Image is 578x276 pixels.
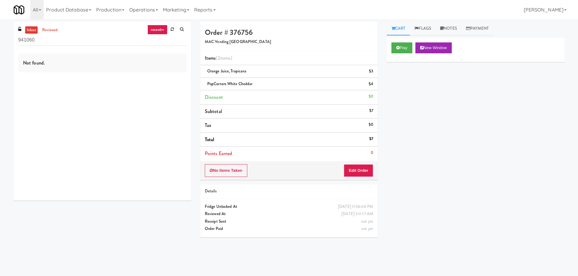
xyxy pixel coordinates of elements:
[41,26,59,34] a: reviewed
[207,68,246,74] span: Orange Juice, Tropicana
[18,35,187,46] input: Search vision orders
[369,121,373,128] div: $0
[205,40,373,44] h5: MAC Vending [GEOGRAPHIC_DATA]
[344,164,373,177] button: Edit Order
[461,22,494,35] a: Payment
[205,28,373,36] h4: Order # 376756
[23,59,45,66] span: Not found.
[205,203,373,211] div: Fridge Unlocked At
[205,94,223,101] span: Discount
[207,81,252,87] span: PopCorners White Cheddar
[369,80,373,88] div: $4
[25,26,38,34] a: inbox
[205,218,373,225] div: Receipt Sent
[205,55,232,62] span: Items
[341,210,373,218] div: [DATE] 3:11:17 AM
[220,55,231,62] ng-pluralize: items
[371,149,373,157] div: 0
[205,210,373,218] div: Reviewed At
[387,22,410,35] a: Cart
[205,136,215,143] span: Total
[391,42,412,53] button: Play
[369,135,373,143] div: $7
[369,68,373,75] div: $3
[410,22,436,35] a: Flags
[216,55,232,62] span: (2 )
[361,226,373,231] span: not yet
[205,164,247,177] button: No Items Taken
[436,22,461,35] a: Notes
[205,225,373,233] div: Order Paid
[205,122,211,129] span: Tax
[361,218,373,224] span: not yet
[338,203,373,211] div: [DATE] 11:56:48 PM
[415,42,452,53] button: New Window
[369,93,373,100] div: $0
[205,150,232,157] span: Points Earned
[14,5,24,15] img: Micromart
[205,188,373,195] div: Details
[205,108,222,115] span: Subtotal
[369,107,373,115] div: $7
[147,25,167,35] a: recent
